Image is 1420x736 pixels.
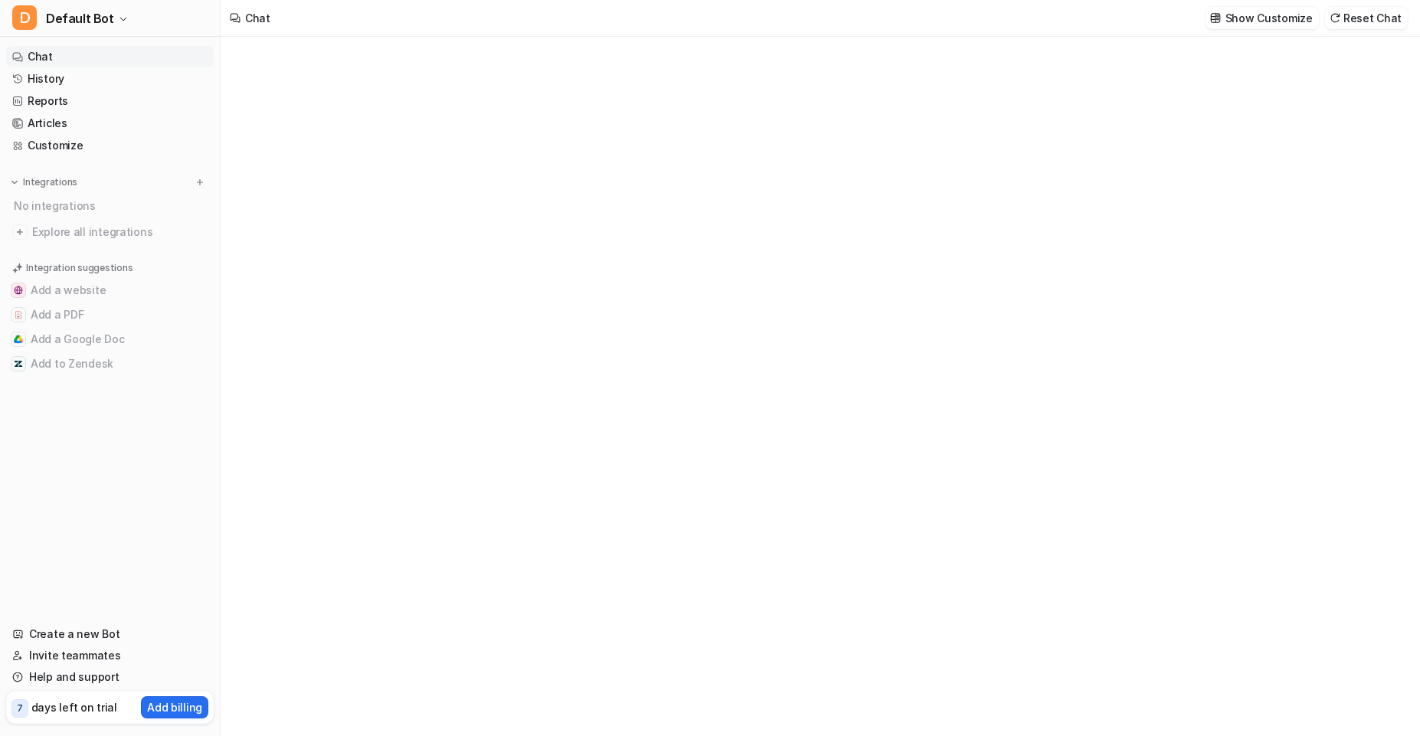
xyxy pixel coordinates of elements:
span: D [12,5,37,30]
a: Customize [6,135,214,156]
img: explore all integrations [12,224,28,240]
a: Invite teammates [6,645,214,666]
a: Articles [6,113,214,134]
button: Reset Chat [1325,7,1408,29]
div: No integrations [9,193,214,218]
a: Create a new Bot [6,623,214,645]
button: Add a websiteAdd a website [6,278,214,303]
button: Add to ZendeskAdd to Zendesk [6,352,214,376]
p: 7 [17,702,23,715]
a: Reports [6,90,214,112]
div: Chat [245,10,270,26]
img: reset [1330,12,1340,24]
button: Add billing [141,696,208,718]
button: Add a Google DocAdd a Google Doc [6,327,214,352]
span: Explore all integrations [32,220,208,244]
a: Chat [6,46,214,67]
img: Add a website [14,286,23,295]
img: customize [1210,12,1221,24]
button: Integrations [6,175,82,190]
img: Add to Zendesk [14,359,23,368]
p: Integration suggestions [26,261,133,275]
img: Add a PDF [14,310,23,319]
img: expand menu [9,177,20,188]
a: History [6,68,214,90]
p: Show Customize [1225,10,1313,26]
p: Integrations [23,176,77,188]
p: days left on trial [31,699,117,715]
span: Default Bot [46,8,114,29]
img: Add a Google Doc [14,335,23,344]
a: Help and support [6,666,214,688]
img: menu_add.svg [195,177,205,188]
button: Add a PDFAdd a PDF [6,303,214,327]
a: Explore all integrations [6,221,214,243]
p: Add billing [147,699,202,715]
button: Show Customize [1206,7,1319,29]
